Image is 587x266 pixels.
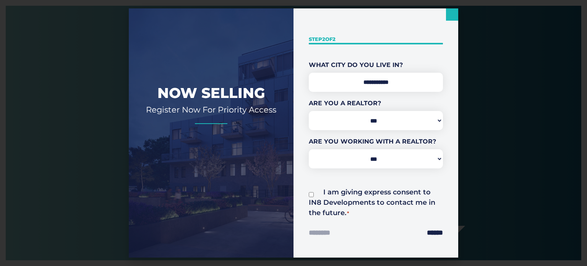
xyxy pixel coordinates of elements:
[140,84,282,102] h2: Now Selling
[309,60,443,70] label: What City Do You Live In?
[309,188,435,217] label: I am giving express consent to IN8 Developments to contact me in the future.
[309,36,443,43] p: Step of
[309,99,443,108] label: Are You A Realtor?
[309,137,443,146] label: Are You Working With A Realtor?
[446,8,458,21] a: Close
[140,104,282,115] h2: Register Now For Priority Access
[332,36,336,42] span: 2
[322,36,325,42] span: 2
